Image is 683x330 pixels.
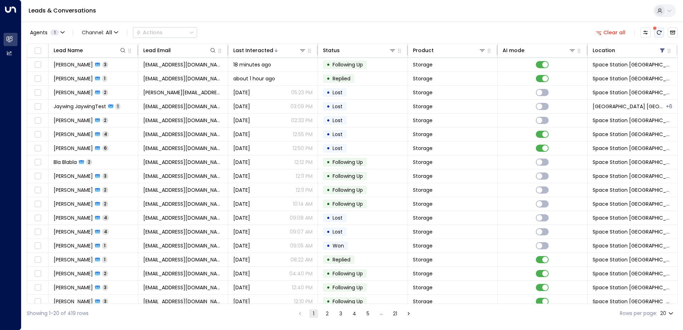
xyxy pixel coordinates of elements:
[593,200,672,207] span: Space Station Doncaster
[33,158,42,167] span: Toggle select row
[413,131,433,138] span: Storage
[326,114,330,126] div: •
[640,27,650,37] button: Customize
[102,284,108,290] span: 3
[102,89,108,95] span: 2
[86,159,92,165] span: 2
[33,88,42,97] span: Toggle select row
[102,145,109,151] span: 6
[333,284,363,291] span: Following Up
[54,284,93,291] span: Caroline Moore
[54,228,93,235] span: Ross McClarence
[143,242,223,249] span: mollyjaneveal@icloud.com
[593,89,672,96] span: Space Station Doncaster
[54,298,93,305] span: Lauren Callaghan
[593,131,672,138] span: Space Station Doncaster
[593,61,672,68] span: Space Station Doncaster
[413,256,433,263] span: Storage
[233,131,250,138] span: Yesterday
[293,145,313,152] p: 12:50 PM
[326,184,330,196] div: •
[102,173,108,179] span: 3
[294,159,313,166] p: 12:12 PM
[593,298,672,305] span: Space Station Doncaster
[333,75,350,82] span: Replied
[143,89,223,96] span: varuni.w86@gmail.com
[413,89,433,96] span: Storage
[413,46,486,55] div: Product
[143,228,223,235] span: rossmcclarence@aol.com
[33,130,42,139] span: Toggle select row
[289,270,313,277] p: 04:40 PM
[333,228,343,235] span: Lost
[593,27,629,37] button: Clear all
[323,46,396,55] div: Status
[333,131,343,138] span: Lost
[413,61,433,68] span: Storage
[326,170,330,182] div: •
[413,242,433,249] span: Storage
[102,270,108,276] span: 2
[33,102,42,111] span: Toggle select row
[326,212,330,224] div: •
[413,200,433,207] span: Storage
[136,29,163,36] div: Actions
[143,200,223,207] span: Hannahsmith1859@gmail.com
[54,89,93,96] span: Varuni Wakwella
[233,89,250,96] span: Yesterday
[326,156,330,168] div: •
[333,298,363,305] span: Following Up
[326,240,330,252] div: •
[668,27,678,37] button: Archived Leads
[294,298,313,305] p: 12:10 PM
[54,270,93,277] span: Joanne Bell
[233,186,250,194] span: Yesterday
[326,59,330,71] div: •
[326,226,330,238] div: •
[413,103,433,110] span: Storage
[593,75,672,82] span: Space Station Doncaster
[290,228,313,235] p: 09:07 AM
[660,308,675,319] div: 20
[503,46,575,55] div: AI mode
[333,117,343,124] span: Lost
[233,75,275,82] span: about 1 hour ago
[143,186,223,194] span: leighab69@gmail.com
[79,27,121,37] span: Channel:
[233,256,250,263] span: Yesterday
[593,256,672,263] span: Space Station Doncaster
[323,46,340,55] div: Status
[404,309,413,318] button: Go to next page
[333,270,363,277] span: Following Up
[333,214,343,221] span: Lost
[33,297,42,306] span: Toggle select row
[33,283,42,292] span: Toggle select row
[102,256,107,262] span: 1
[593,228,672,235] span: Space Station Doncaster
[54,242,93,249] span: Molly Veal
[413,186,433,194] span: Storage
[293,131,313,138] p: 12:55 PM
[292,284,313,291] p: 12:40 PM
[326,254,330,266] div: •
[309,309,318,318] button: page 1
[102,242,107,249] span: 1
[102,75,107,81] span: 1
[593,159,672,166] span: Space Station Doncaster
[50,30,59,35] span: 1
[233,46,306,55] div: Last Interacted
[326,128,330,140] div: •
[593,46,666,55] div: Location
[333,103,343,110] span: Lost
[333,61,363,68] span: Following Up
[666,103,672,110] div: Space Station Brentford,Space Station Chiswick,Space Station Doncaster,Space Station Wakefield,Sp...
[290,214,313,221] p: 09:08 AM
[233,117,250,124] span: Yesterday
[593,284,672,291] span: Space Station Doncaster
[54,46,83,55] div: Lead Name
[364,309,372,318] button: Go to page 5
[593,242,672,249] span: Space Station Doncaster
[102,201,108,207] span: 2
[33,74,42,83] span: Toggle select row
[102,131,109,137] span: 4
